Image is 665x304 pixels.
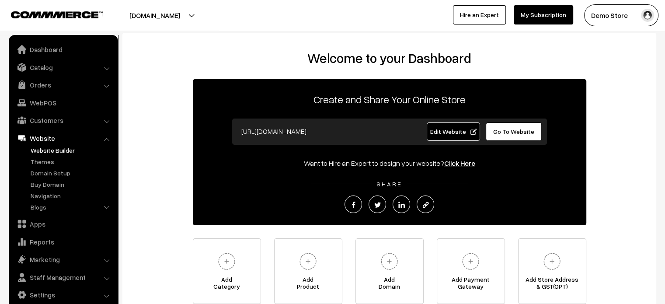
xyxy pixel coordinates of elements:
a: Reports [11,234,115,250]
span: Add Payment Gateway [437,276,505,294]
span: Add Product [275,276,342,294]
span: Edit Website [430,128,477,135]
a: AddProduct [274,238,342,304]
div: Want to Hire an Expert to design your website? [193,158,586,168]
a: Navigation [28,191,115,200]
a: Domain Setup [28,168,115,178]
h2: Welcome to your Dashboard [131,50,648,66]
a: Add PaymentGateway [437,238,505,304]
span: SHARE [372,180,407,188]
a: Click Here [444,159,475,168]
a: AddDomain [355,238,424,304]
button: [DOMAIN_NAME] [99,4,211,26]
img: plus.svg [377,249,401,273]
a: Orders [11,77,115,93]
a: Edit Website [427,122,480,141]
a: Dashboard [11,42,115,57]
a: Settings [11,287,115,303]
p: Create and Share Your Online Store [193,91,586,107]
a: Hire an Expert [453,5,506,24]
img: plus.svg [540,249,564,273]
span: Add Domain [356,276,423,294]
a: COMMMERCE [11,9,87,19]
a: Apps [11,216,115,232]
img: COMMMERCE [11,11,103,18]
span: Add Category [193,276,261,294]
a: Website [11,130,115,146]
a: Website Builder [28,146,115,155]
a: My Subscription [514,5,573,24]
a: Blogs [28,203,115,212]
a: Marketing [11,252,115,267]
img: plus.svg [296,249,320,273]
span: Add Store Address & GST(OPT) [519,276,586,294]
a: WebPOS [11,95,115,111]
img: plus.svg [459,249,483,273]
a: Buy Domain [28,180,115,189]
button: Demo Store [584,4,658,26]
a: Catalog [11,59,115,75]
img: user [641,9,654,22]
a: Go To Website [486,122,542,141]
a: AddCategory [193,238,261,304]
a: Staff Management [11,269,115,285]
a: Themes [28,157,115,166]
span: Go To Website [493,128,534,135]
a: Add Store Address& GST(OPT) [518,238,586,304]
a: Customers [11,112,115,128]
img: plus.svg [215,249,239,273]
